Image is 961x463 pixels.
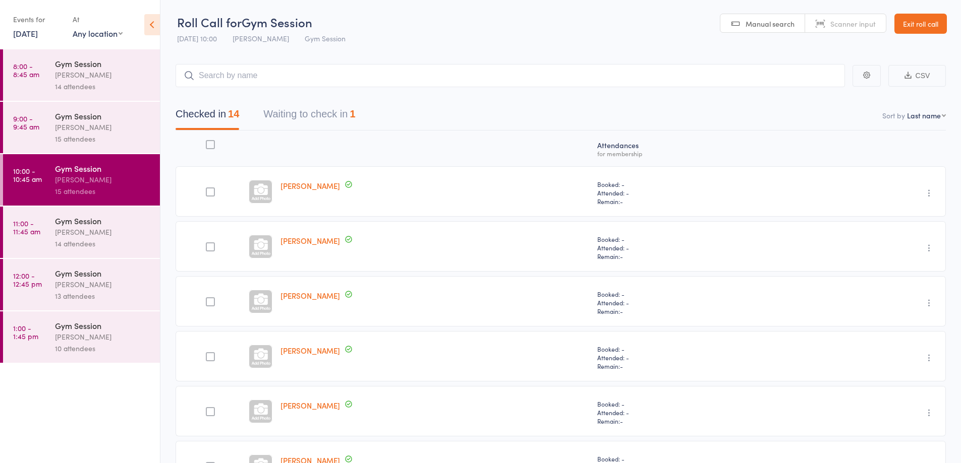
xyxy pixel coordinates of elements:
[233,33,289,43] span: [PERSON_NAME]
[3,311,160,363] a: 1:00 -1:45 pmGym Session[PERSON_NAME]10 attendees
[597,180,797,188] span: Booked: -
[350,108,355,119] div: 1
[228,108,239,119] div: 14
[888,65,946,87] button: CSV
[55,290,151,302] div: 13 attendees
[55,110,151,121] div: Gym Session
[55,320,151,331] div: Gym Session
[55,331,151,343] div: [PERSON_NAME]
[13,167,42,183] time: 10:00 - 10:45 am
[280,235,340,246] a: [PERSON_NAME]
[13,11,63,28] div: Events for
[13,219,40,235] time: 11:00 - 11:45 am
[597,353,797,362] span: Attended: -
[280,400,340,411] a: [PERSON_NAME]
[882,110,905,120] label: Sort by
[305,33,346,43] span: Gym Session
[894,14,947,34] a: Exit roll call
[55,215,151,226] div: Gym Session
[177,33,217,43] span: [DATE] 10:00
[13,62,39,78] time: 8:00 - 8:45 am
[280,345,340,356] a: [PERSON_NAME]
[13,28,38,39] a: [DATE]
[55,226,151,238] div: [PERSON_NAME]
[597,197,797,206] span: Remain:
[597,150,797,157] div: for membership
[13,272,42,288] time: 12:00 - 12:45 pm
[597,298,797,307] span: Attended: -
[176,103,239,130] button: Checked in14
[55,133,151,145] div: 15 attendees
[620,362,623,370] span: -
[746,19,795,29] span: Manual search
[55,279,151,290] div: [PERSON_NAME]
[242,14,312,30] span: Gym Session
[73,28,123,39] div: Any location
[597,417,797,425] span: Remain:
[73,11,123,28] div: At
[263,103,355,130] button: Waiting to check in1
[597,235,797,243] span: Booked: -
[13,114,39,130] time: 9:00 - 9:45 am
[55,163,151,174] div: Gym Session
[597,243,797,252] span: Attended: -
[55,268,151,279] div: Gym Session
[177,14,242,30] span: Roll Call for
[597,454,797,463] span: Booked: -
[55,185,151,197] div: 15 attendees
[597,290,797,298] span: Booked: -
[55,58,151,69] div: Gym Session
[280,180,340,191] a: [PERSON_NAME]
[55,343,151,354] div: 10 attendees
[597,362,797,370] span: Remain:
[3,154,160,206] a: 10:00 -10:45 amGym Session[PERSON_NAME]15 attendees
[55,81,151,92] div: 14 attendees
[3,49,160,101] a: 8:00 -8:45 amGym Session[PERSON_NAME]14 attendees
[55,121,151,133] div: [PERSON_NAME]
[597,408,797,417] span: Attended: -
[13,324,38,340] time: 1:00 - 1:45 pm
[593,135,801,162] div: Atten­dances
[3,102,160,153] a: 9:00 -9:45 amGym Session[PERSON_NAME]15 attendees
[620,252,623,260] span: -
[3,259,160,310] a: 12:00 -12:45 pmGym Session[PERSON_NAME]13 attendees
[176,64,845,87] input: Search by name
[3,207,160,258] a: 11:00 -11:45 amGym Session[PERSON_NAME]14 attendees
[597,400,797,408] span: Booked: -
[55,69,151,81] div: [PERSON_NAME]
[830,19,876,29] span: Scanner input
[620,307,623,315] span: -
[280,290,340,301] a: [PERSON_NAME]
[620,197,623,206] span: -
[597,307,797,315] span: Remain:
[597,252,797,260] span: Remain:
[597,188,797,197] span: Attended: -
[620,417,623,425] span: -
[55,174,151,185] div: [PERSON_NAME]
[597,345,797,353] span: Booked: -
[907,110,941,120] div: Last name
[55,238,151,249] div: 14 attendees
